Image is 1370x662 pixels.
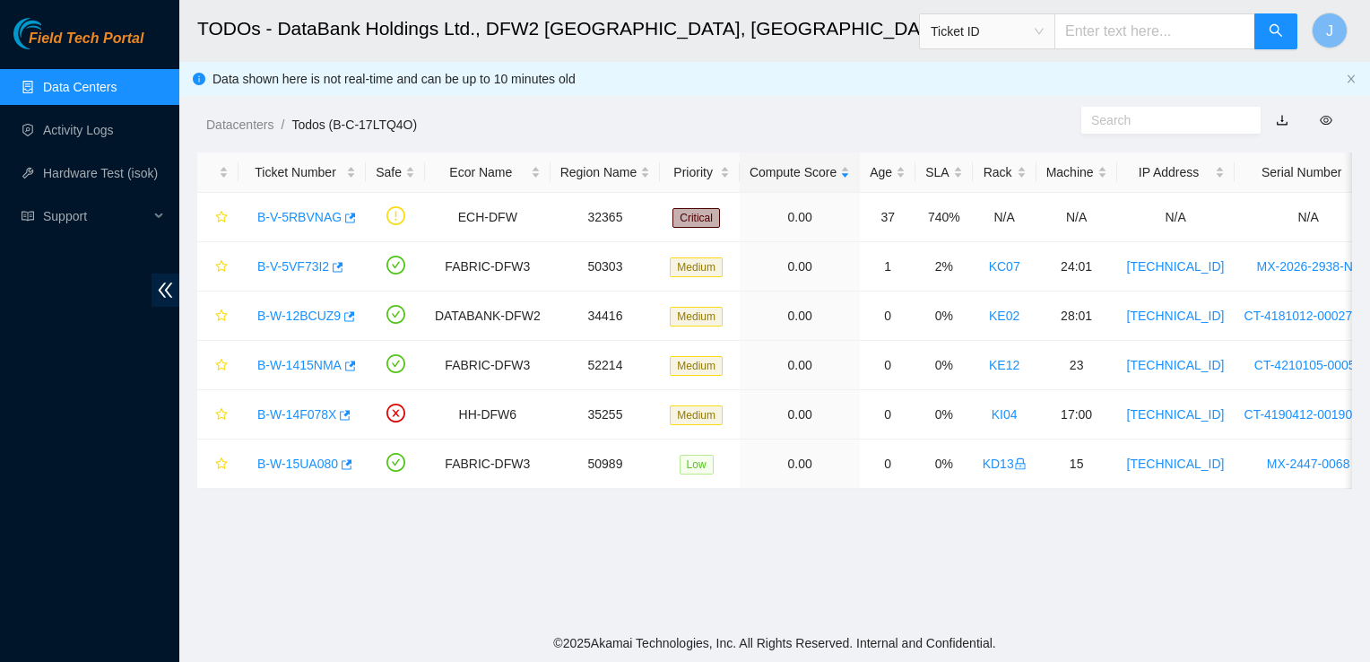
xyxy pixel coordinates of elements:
span: Medium [670,257,723,277]
img: Akamai Technologies [13,18,91,49]
a: B-V-5RBVNAG [257,210,342,224]
td: 28:01 [1036,292,1117,341]
a: [TECHNICAL_ID] [1127,259,1225,274]
a: B-W-14F078X [257,407,336,422]
a: B-V-5VF73I2 [257,259,329,274]
a: B-W-15UA080 [257,457,338,471]
a: KI04 [992,407,1018,422]
a: KC07 [989,259,1020,274]
span: J [1326,20,1333,42]
span: / [281,118,284,132]
td: 52214 [551,341,661,390]
td: N/A [1117,193,1235,242]
span: Critical [672,208,720,228]
td: 0 [860,341,915,390]
span: check-circle [386,453,405,472]
span: check-circle [386,354,405,373]
a: KE12 [989,358,1019,372]
td: 15 [1036,440,1117,489]
a: [TECHNICAL_ID] [1127,358,1225,372]
td: 0% [915,341,972,390]
td: N/A [1036,193,1117,242]
a: B-W-1415NMA [257,358,342,372]
td: 2% [915,242,972,292]
td: 0.00 [740,341,860,390]
footer: © 2025 Akamai Technologies, Inc. All Rights Reserved. Internal and Confidential. [179,624,1370,662]
span: read [22,210,34,222]
input: Search [1091,110,1236,130]
a: B-W-12BCUZ9 [257,309,341,323]
button: star [207,351,229,379]
td: 0.00 [740,292,860,341]
a: Data Centers [43,80,117,94]
a: CT-4210105-00058 [1254,358,1363,372]
span: star [215,408,228,422]
td: 23 [1036,341,1117,390]
a: KD13lock [983,457,1027,471]
td: 0 [860,440,915,489]
a: Akamai TechnologiesField Tech Portal [13,32,143,56]
button: star [207,203,229,231]
td: 50989 [551,440,661,489]
span: Low [680,455,714,475]
a: Activity Logs [43,123,114,137]
a: [TECHNICAL_ID] [1127,457,1225,471]
span: star [215,457,228,472]
span: Support [43,198,149,234]
td: 0% [915,440,972,489]
td: 0 [860,292,915,341]
td: 0% [915,390,972,440]
a: KE02 [989,309,1019,323]
td: 740% [915,193,972,242]
a: [TECHNICAL_ID] [1127,309,1225,323]
span: Medium [670,405,723,425]
button: download [1262,106,1302,135]
td: N/A [973,193,1036,242]
button: J [1312,13,1348,48]
button: star [207,301,229,330]
span: Medium [670,307,723,327]
a: MX-2026-2938-N1 [1257,259,1360,274]
td: FABRIC-DFW3 [425,242,551,292]
input: Enter text here... [1054,13,1255,49]
span: exclamation-circle [386,206,405,225]
span: check-circle [386,256,405,274]
td: 17:00 [1036,390,1117,440]
td: DATABANK-DFW2 [425,292,551,341]
span: check-circle [386,305,405,324]
span: close-circle [386,404,405,422]
td: 37 [860,193,915,242]
span: close [1346,74,1357,84]
span: star [215,309,228,324]
td: 0.00 [740,440,860,489]
td: 0 [860,390,915,440]
td: 1 [860,242,915,292]
td: 0.00 [740,193,860,242]
td: FABRIC-DFW3 [425,341,551,390]
td: FABRIC-DFW3 [425,440,551,489]
span: star [215,260,228,274]
span: double-left [152,274,179,307]
button: close [1346,74,1357,85]
td: ECH-DFW [425,193,551,242]
span: star [215,211,228,225]
button: star [207,400,229,429]
span: star [215,359,228,373]
a: [TECHNICAL_ID] [1127,407,1225,422]
span: Medium [670,356,723,376]
button: search [1254,13,1297,49]
a: Todos (B-C-17LTQ4O) [291,118,417,132]
button: star [207,252,229,281]
td: 0% [915,292,972,341]
td: HH-DFW6 [425,390,551,440]
td: 35255 [551,390,661,440]
a: MX-2447-0068 [1267,457,1350,471]
a: Datacenters [206,118,273,132]
a: download [1276,113,1288,127]
span: Ticket ID [931,18,1044,45]
button: star [207,449,229,478]
td: 34416 [551,292,661,341]
td: 32365 [551,193,661,242]
a: Hardware Test (isok) [43,166,158,180]
span: eye [1320,114,1332,126]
